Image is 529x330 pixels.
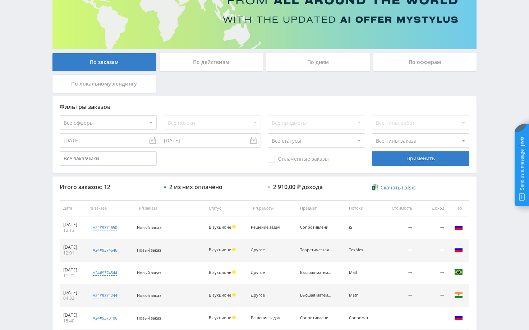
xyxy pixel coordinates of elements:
[133,200,205,216] th: Тип заказа
[232,225,236,229] span: Холд
[349,316,378,320] div: Сопромат
[416,200,448,216] th: Доход
[381,284,415,307] td: —
[454,313,463,322] img: rus.png
[381,262,415,284] td: —
[232,270,236,274] span: Холд
[137,315,161,321] span: Новый заказ
[160,53,263,71] div: По действиям
[251,248,283,252] div: Другое
[345,200,381,216] th: Потоки
[60,200,86,216] th: Дата
[372,184,415,191] a: Скачать (.xlsx)
[137,293,161,298] span: Новый заказ
[232,316,236,319] span: Холд
[349,293,378,298] div: Math
[63,295,82,301] div: 04:32
[416,239,448,262] td: —
[93,315,117,321] div: a24#9373106
[205,200,248,216] th: Статус
[349,225,378,230] div: iS
[93,247,117,253] div: a24#9374646
[454,268,463,276] img: bra.png
[60,184,157,190] div: Итого заказов: 12
[381,185,415,191] span: Скачать (.xlsx)
[52,53,156,71] div: По заказам
[381,239,415,262] td: —
[273,184,323,190] div: 2 910,00 ₽ дохода
[454,223,463,231] img: rus.png
[209,315,231,320] span: В аукционе
[251,293,283,298] div: Другое
[137,247,161,253] span: Новый заказ
[63,273,82,279] div: 11:21
[63,250,82,256] div: 12:01
[296,200,345,216] th: Предмет
[416,262,448,284] td: —
[300,225,332,230] div: Сопротивление материалов
[372,184,378,191] img: xlsx
[454,290,463,299] img: ind.png
[381,216,415,239] td: —
[268,156,329,163] span: Оплаченные заказы
[137,225,161,230] span: Новый заказ
[373,53,477,71] div: По офферам
[454,245,463,254] img: rus.png
[349,248,378,252] div: ТехМех
[247,200,296,216] th: Тип работы
[300,316,332,320] div: Сопротивление материалов
[416,284,448,307] td: —
[63,312,82,318] div: [DATE]
[137,270,161,275] span: Новый заказ
[372,151,469,166] div: Применить
[232,248,236,251] span: Холд
[448,200,469,216] th: Гео
[209,224,231,230] span: В аукционе
[209,270,231,275] span: В аукционе
[63,290,82,295] div: [DATE]
[63,222,82,228] div: [DATE]
[60,151,157,166] input: Все заказчики
[63,267,82,273] div: [DATE]
[300,293,332,298] div: Высшая математика
[209,247,231,252] span: В аукционе
[300,248,332,252] div: Теоретическая механика
[52,75,156,93] div: По локальному лендингу
[381,200,415,216] th: Стоимость
[63,244,82,250] div: [DATE]
[93,270,117,276] div: a24#9374544
[169,184,222,190] div: 2 из них оплачено
[93,225,117,230] div: a24#9374650
[86,200,133,216] th: № заказа
[60,104,469,110] div: Фильтры заказов
[209,292,231,298] span: В аукционе
[93,293,117,298] div: a24#9374244
[232,293,236,297] span: Холд
[381,307,415,330] td: —
[63,228,82,233] div: 12:13
[416,307,448,330] td: —
[63,318,82,324] div: 15:40
[300,270,332,275] div: Высшая математика
[251,270,283,275] div: Другое
[416,216,448,239] td: —
[251,225,283,230] div: Решение задач
[266,53,370,71] div: По дням
[251,316,283,320] div: Решение задач
[349,270,378,275] div: Math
